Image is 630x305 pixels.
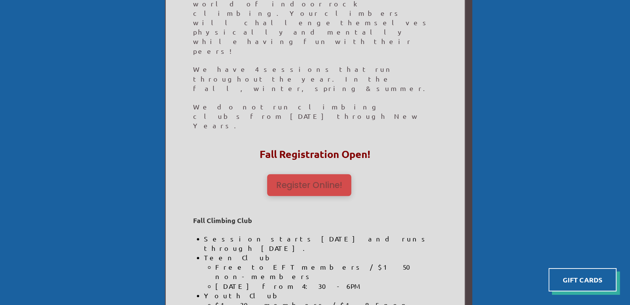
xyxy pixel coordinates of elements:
p: We have 4 sessions that run throughout the year. In the fall, winter, spring & summer. [193,64,437,93]
li: Session starts [DATE] and runs through [DATE]. [204,234,437,253]
li: Teen Club [204,253,437,291]
span: Fall Registration Open! [260,147,370,160]
li: Free to EFT members / $150 non-members [215,262,437,281]
p: We do not run climbing clubs from [DATE] through New Years. [193,102,437,130]
span: Register Online! [276,181,342,190]
a: Register Online! [267,174,351,196]
li: [DATE] from 4:30-6PM [215,281,437,291]
strong: Fall Climbing Club [193,216,252,225]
